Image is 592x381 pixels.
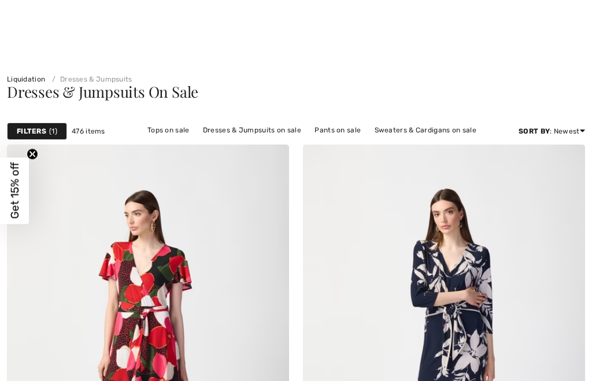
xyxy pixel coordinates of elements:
a: Tops on sale [142,123,195,138]
a: Jackets & Blazers on sale [194,138,294,153]
a: Skirts on sale [296,138,353,153]
span: 1 [49,126,57,136]
div: : Newest [519,126,585,136]
span: Get 15% off [8,162,21,219]
span: 476 items [72,126,105,136]
a: Dresses & Jumpsuits [47,75,132,83]
strong: Sort By [519,127,550,135]
a: Liquidation [7,75,45,83]
button: Close teaser [27,148,38,160]
strong: Filters [17,126,46,136]
a: Dresses & Jumpsuits on sale [197,123,307,138]
iframe: Opens a widget where you can chat to one of our agents [517,346,580,375]
a: Pants on sale [309,123,367,138]
a: Sweaters & Cardigans on sale [369,123,482,138]
span: Dresses & Jumpsuits On Sale [7,82,198,102]
a: Outerwear on sale [355,138,430,153]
